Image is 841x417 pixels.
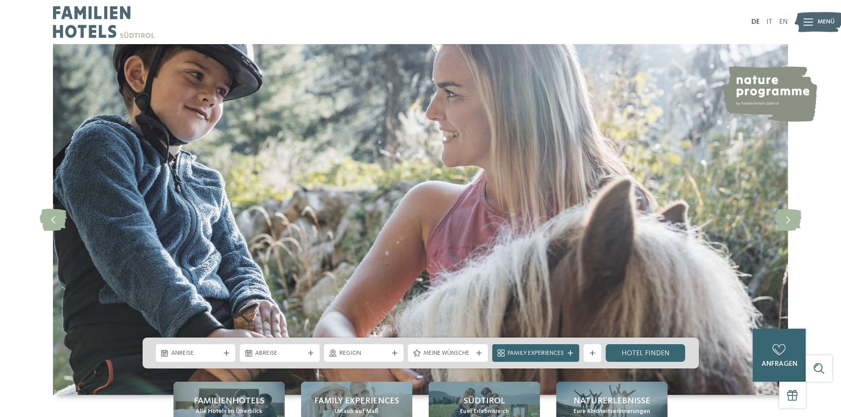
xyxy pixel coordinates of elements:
[464,395,505,407] span: Südtirol
[171,349,220,358] span: Anreise
[818,18,835,26] span: Menü
[762,361,797,368] span: anfragen
[573,395,650,407] span: Naturerlebnisse
[255,349,304,358] span: Abreise
[314,395,399,407] span: Family Experiences
[196,407,262,416] span: Alle Hotels im Überblick
[766,19,773,26] a: IT
[53,44,788,395] img: Familienhotels Südtirol: The happy family places
[508,349,564,358] span: Family Experiences
[753,329,806,382] a: anfragen
[573,407,650,416] span: Eure Kindheitserinnerungen
[460,407,509,416] span: Euer Erlebnisreich
[751,19,760,26] a: DE
[335,407,378,416] span: Urlaub auf Maß
[423,349,472,358] span: Meine Wünsche
[779,19,788,26] a: EN
[194,395,264,407] span: Familienhotels
[339,349,388,358] span: Region
[720,66,817,122] img: nature programme by Familienhotels Südtirol
[606,344,686,362] a: Hotel finden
